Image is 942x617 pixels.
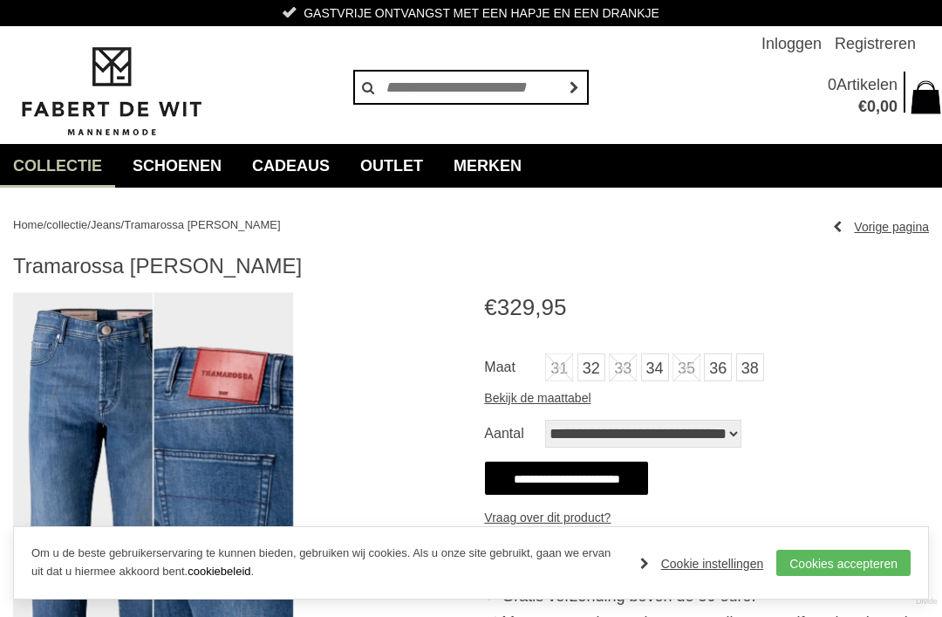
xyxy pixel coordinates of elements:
[880,98,898,115] span: 00
[836,76,898,93] span: Artikelen
[484,353,929,385] ul: Maat
[121,218,125,231] span: /
[835,26,916,61] a: Registreren
[46,218,87,231] a: collectie
[535,294,541,320] span: ,
[484,420,545,448] label: Aantal
[484,294,496,320] span: €
[347,144,436,188] a: Outlet
[440,144,535,188] a: Merken
[31,545,623,581] p: Om u de beste gebruikerservaring te kunnen bieden, gebruiken wij cookies. Als u onze site gebruik...
[484,504,611,531] a: Vraag over dit product?
[776,550,911,576] a: Cookies accepteren
[704,353,732,381] a: 36
[541,294,566,320] span: 95
[828,76,836,93] span: 0
[876,98,880,115] span: ,
[13,218,44,231] a: Home
[641,353,669,381] a: 34
[119,144,235,188] a: Schoenen
[761,26,822,61] a: Inloggen
[124,218,280,231] a: Tramarossa [PERSON_NAME]
[239,144,343,188] a: Cadeaus
[13,253,929,279] h1: Tramarossa [PERSON_NAME]
[640,551,764,577] a: Cookie instellingen
[577,353,605,381] a: 32
[833,214,929,240] a: Vorige pagina
[13,45,209,139] img: Fabert de Wit
[736,353,764,381] a: 38
[497,294,535,320] span: 329
[44,218,47,231] span: /
[858,98,867,115] span: €
[87,218,91,231] span: /
[867,98,876,115] span: 0
[188,565,250,578] a: cookiebeleid
[484,385,590,411] a: Bekijk de maattabel
[91,218,121,231] a: Jeans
